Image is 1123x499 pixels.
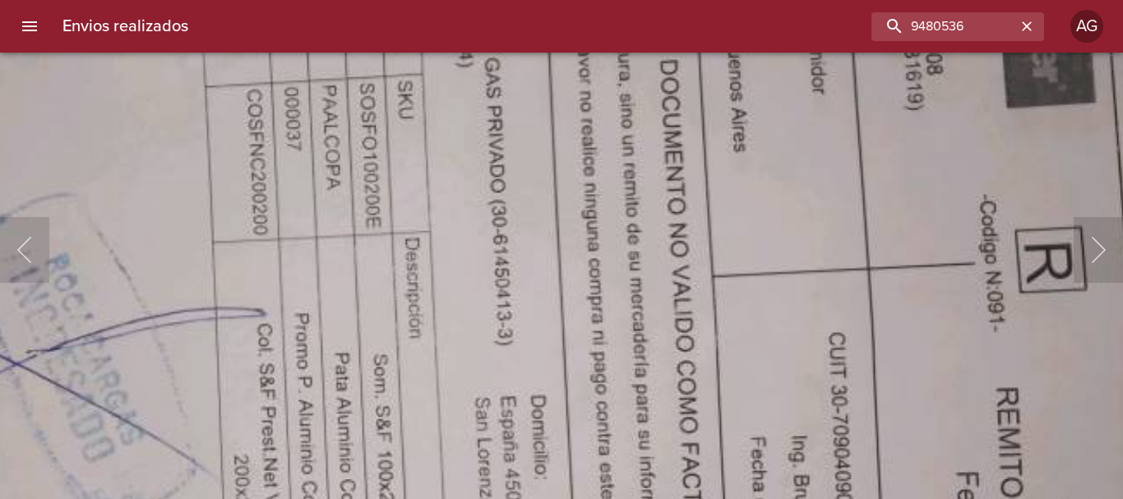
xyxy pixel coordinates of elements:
input: buscar [871,12,1016,41]
div: Abrir información de usuario [1070,10,1103,43]
button: menu [10,7,49,46]
h6: Envios realizados [62,13,188,39]
button: Siguiente [1074,217,1123,283]
div: AG [1070,10,1103,43]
